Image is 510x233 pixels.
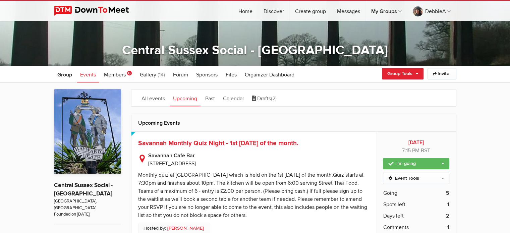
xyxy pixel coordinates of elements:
[140,71,156,78] span: Gallery
[383,212,403,220] span: Days left
[148,152,370,160] b: Savannah Cafe Bar
[245,71,294,78] span: Organizer Dashboard
[383,138,449,147] b: [DATE]
[447,223,449,231] b: 1
[383,200,405,209] span: Spots left
[222,66,240,82] a: Files
[402,147,419,154] span: 7:15 PM
[127,71,132,75] span: 6
[366,1,407,21] a: My Groups
[54,198,121,211] span: [GEOGRAPHIC_DATA], [GEOGRAPHIC_DATA]
[101,66,135,82] a: Members 6
[382,68,423,79] a: Group Tools
[332,1,365,21] a: Messages
[193,66,221,82] a: Sponsors
[167,225,204,232] a: [PERSON_NAME]
[170,90,201,106] a: Upcoming
[407,1,456,21] a: DebbieA
[54,182,113,197] a: Central Sussex Social - [GEOGRAPHIC_DATA]
[383,173,449,184] a: Event Tools
[136,66,168,82] a: Gallery (14)
[271,95,277,102] span: (2)
[290,1,331,21] a: Create group
[220,90,247,106] a: Calendar
[54,6,139,16] img: DownToMeet
[122,43,388,58] a: Central Sussex Social - [GEOGRAPHIC_DATA]
[202,90,218,106] a: Past
[77,66,99,82] a: Events
[173,71,188,78] span: Forum
[54,89,121,173] img: Central Sussex Social - Haywards Heath
[383,158,449,169] a: I'm going
[428,68,456,79] a: Invite
[158,71,165,78] span: (14)
[170,66,191,82] a: Forum
[383,223,408,231] span: Comments
[196,71,218,78] span: Sponsors
[446,189,449,197] b: 5
[447,200,449,209] b: 1
[249,90,280,106] a: Drafts(2)
[446,212,449,220] b: 2
[80,71,96,78] span: Events
[138,172,367,219] div: Monthly quiz at [GEOGRAPHIC_DATA] which is held on the 1st [DATE] of the month.Quiz starts at 7:3...
[54,66,75,82] a: Group
[104,71,126,78] span: Members
[233,1,258,21] a: Home
[54,211,121,218] span: Founded on [DATE]
[138,115,449,131] h2: Upcoming Events
[226,71,237,78] span: Files
[138,139,298,147] a: Savannah Monthly Quiz Night - 1st [DATE] of the month.
[241,66,298,82] a: Organizer Dashboard
[138,90,168,106] a: All events
[148,160,196,167] span: [STREET_ADDRESS]
[383,189,397,197] span: Going
[258,1,289,21] a: Discover
[421,147,430,154] span: Europe/London
[57,71,72,78] span: Group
